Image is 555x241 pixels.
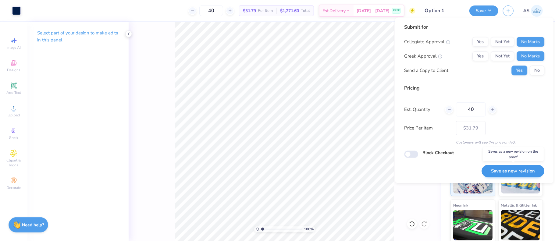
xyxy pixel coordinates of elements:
span: Add Text [6,90,21,95]
span: [DATE] - [DATE] [357,8,390,14]
button: Save [469,5,498,16]
span: Image AI [7,45,21,50]
span: Metallic & Glitter Ink [501,202,537,208]
button: Yes [472,51,488,61]
button: Save as new revision [482,165,544,177]
span: Upload [8,113,20,118]
button: No Marks [517,37,544,47]
span: Est. Delivery [322,8,346,14]
label: Block Checkout [422,150,454,156]
span: Greek [9,135,19,140]
input: – – [456,102,486,116]
div: Send a Copy to Client [404,67,448,74]
button: No [530,66,544,75]
span: Neon Ink [453,202,468,208]
strong: Need help? [22,222,44,228]
button: Not Yet [491,37,514,47]
button: Yes [511,66,527,75]
div: Saves as a new revision on the proof [483,147,544,161]
span: $31.79 [243,8,256,14]
label: Price Per Item [404,125,451,132]
button: Yes [472,37,488,47]
div: Greek Approval [404,53,442,60]
button: No Marks [517,51,544,61]
div: Collegiate Approval [404,38,450,45]
span: AS [523,7,529,14]
img: Akshay Singh [531,5,543,17]
p: Select part of your design to make edits in this panel [37,30,119,44]
input: – – [199,5,223,16]
span: Decorate [6,185,21,190]
span: Designs [7,68,20,73]
img: Metallic & Glitter Ink [501,210,540,240]
span: 100 % [304,226,314,232]
div: Pricing [404,84,544,92]
input: Untitled Design [420,5,465,17]
span: $1,271.60 [280,8,299,14]
span: Clipart & logos [3,158,24,168]
button: Not Yet [491,51,514,61]
img: Neon Ink [453,210,493,240]
a: AS [523,5,543,17]
span: FREE [393,9,400,13]
label: Est. Quantity [404,106,440,113]
span: Per Item [258,8,273,14]
span: Total [301,8,310,14]
div: Submit for [404,23,544,31]
div: Customers will see this price on HQ. [404,140,544,145]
